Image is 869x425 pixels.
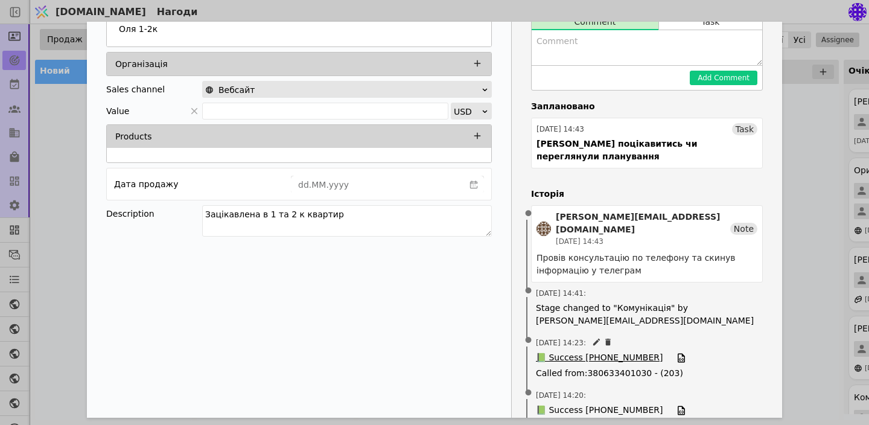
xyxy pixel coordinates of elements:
div: Note [730,223,757,235]
div: [DATE] 14:43 [536,124,584,135]
img: an [536,222,551,236]
p: Оля 1-2к [119,23,158,36]
div: Провів консультацію по телефону та скинув інформацію у телеграм [536,252,757,277]
span: Stage changed to "Комунікація" by [PERSON_NAME][EMAIL_ADDRESS][DOMAIN_NAME] [536,302,758,327]
div: [DATE] 14:43 [556,236,730,247]
h4: Заплановано [531,100,763,113]
div: Description [106,205,202,222]
h4: Історія [531,188,763,200]
input: dd.MM.yyyy [291,176,464,193]
img: online-store.svg [205,86,214,94]
textarea: Зацікавлена в 1 та 2 к квартир [202,205,492,237]
span: [DATE] 14:20 : [536,390,586,401]
span: • [523,325,535,356]
p: Products [115,130,151,143]
div: Task [732,123,757,135]
div: Add Opportunity [87,22,782,418]
div: USD [454,103,481,120]
div: Sales channel [106,81,165,98]
p: Організація [115,58,168,71]
span: [DATE] 14:41 : [536,288,586,299]
span: Value [106,103,129,120]
span: • [523,378,535,409]
span: • [523,199,535,229]
span: 📗 Success [PHONE_NUMBER] [536,404,663,417]
button: Add Comment [690,71,757,85]
span: [DATE] 14:23 : [536,337,586,348]
span: Called from : 380633401030 - (203) [536,367,758,380]
button: Task [659,13,762,30]
span: 📗 Success [PHONE_NUMBER] [536,351,663,365]
span: • [523,276,535,307]
div: [PERSON_NAME] поцікавитись чи переглянули планування [536,138,757,163]
div: Дата продажу [114,176,178,193]
button: Comment [532,13,658,30]
span: Вебсайт [218,81,255,98]
svg: calender simple [470,181,478,189]
div: [PERSON_NAME][EMAIL_ADDRESS][DOMAIN_NAME] [556,211,730,236]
